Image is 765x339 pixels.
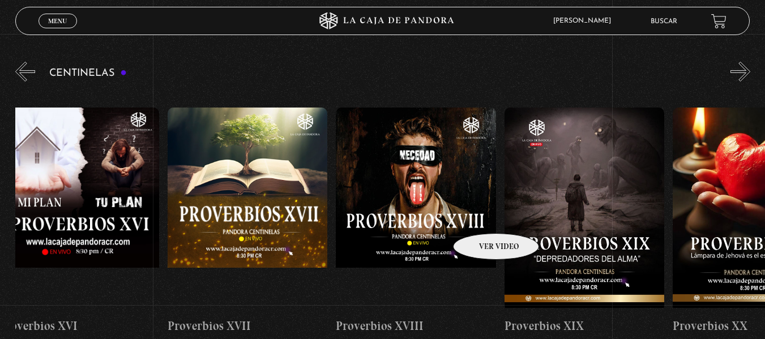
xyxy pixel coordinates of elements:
a: Buscar [651,18,677,25]
button: Previous [15,62,35,81]
h4: Proverbios XVII [168,317,328,335]
span: [PERSON_NAME] [548,18,622,24]
h4: Proverbios XVIII [336,317,496,335]
span: Menu [48,18,67,24]
a: View your shopping cart [711,13,726,28]
h3: Centinelas [49,68,127,79]
h4: Proverbios XIX [505,317,665,335]
button: Next [730,62,750,81]
span: Cerrar [44,27,71,35]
